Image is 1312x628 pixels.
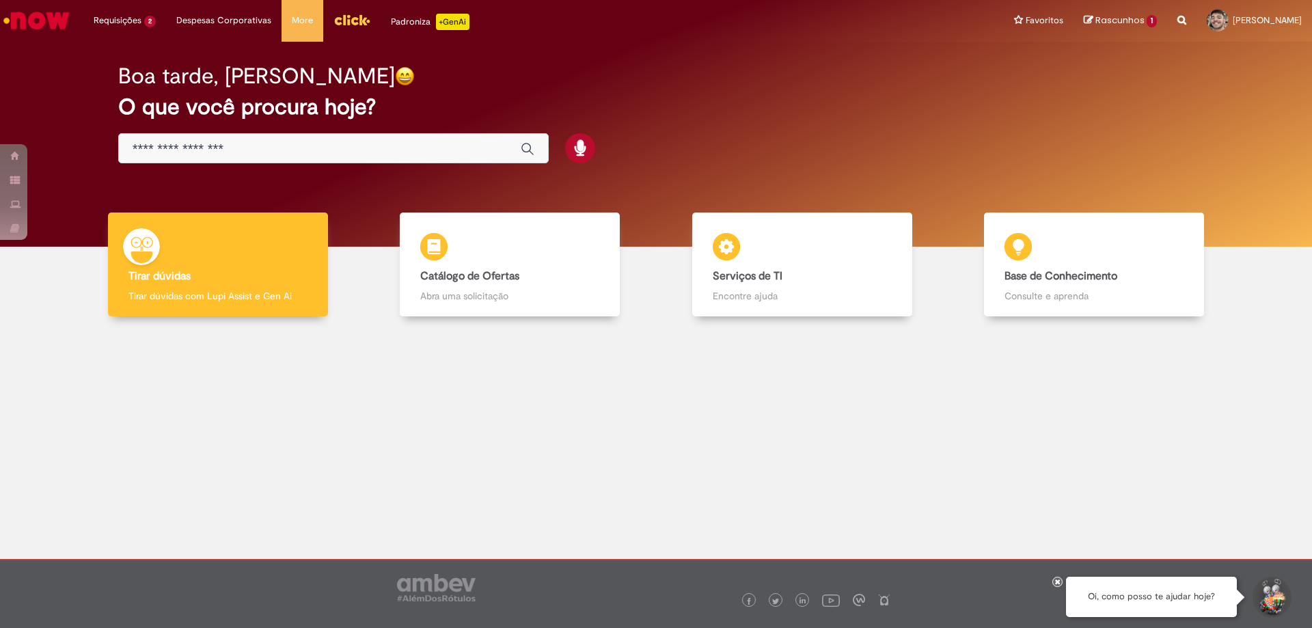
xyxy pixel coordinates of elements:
b: Base de Conhecimento [1004,269,1117,283]
h2: O que você procura hoje? [118,95,1194,119]
button: Iniciar Conversa de Suporte [1250,577,1291,618]
b: Catálogo de Ofertas [420,269,519,283]
b: Tirar dúvidas [128,269,191,283]
a: Base de Conhecimento Consulte e aprenda [948,213,1241,317]
img: logo_footer_linkedin.png [799,597,806,605]
span: 2 [144,16,156,27]
a: Catálogo de Ofertas Abra uma solicitação [364,213,657,317]
span: 1 [1147,15,1157,27]
b: Serviços de TI [713,269,782,283]
a: Tirar dúvidas Tirar dúvidas com Lupi Assist e Gen Ai [72,213,364,317]
span: More [292,14,313,27]
p: Tirar dúvidas com Lupi Assist e Gen Ai [128,289,307,303]
span: Rascunhos [1095,14,1145,27]
a: Serviços de TI Encontre ajuda [656,213,948,317]
span: Requisições [94,14,141,27]
img: click_logo_yellow_360x200.png [333,10,370,30]
img: logo_footer_twitter.png [772,598,779,605]
img: logo_footer_youtube.png [822,591,840,609]
span: Despesas Corporativas [176,14,271,27]
img: logo_footer_naosei.png [878,594,890,606]
img: logo_footer_ambev_rotulo_gray.png [397,574,476,601]
p: Consulte e aprenda [1004,289,1184,303]
div: Padroniza [391,14,469,30]
div: Oi, como posso te ajudar hoje? [1066,577,1237,617]
a: Rascunhos [1084,14,1157,27]
img: logo_footer_workplace.png [853,594,865,606]
h2: Boa tarde, [PERSON_NAME] [118,64,395,88]
span: [PERSON_NAME] [1233,14,1302,26]
img: logo_footer_facebook.png [746,598,752,605]
span: Favoritos [1026,14,1063,27]
p: Abra uma solicitação [420,289,599,303]
p: Encontre ajuda [713,289,892,303]
p: +GenAi [436,14,469,30]
img: happy-face.png [395,66,415,86]
img: ServiceNow [1,7,72,34]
